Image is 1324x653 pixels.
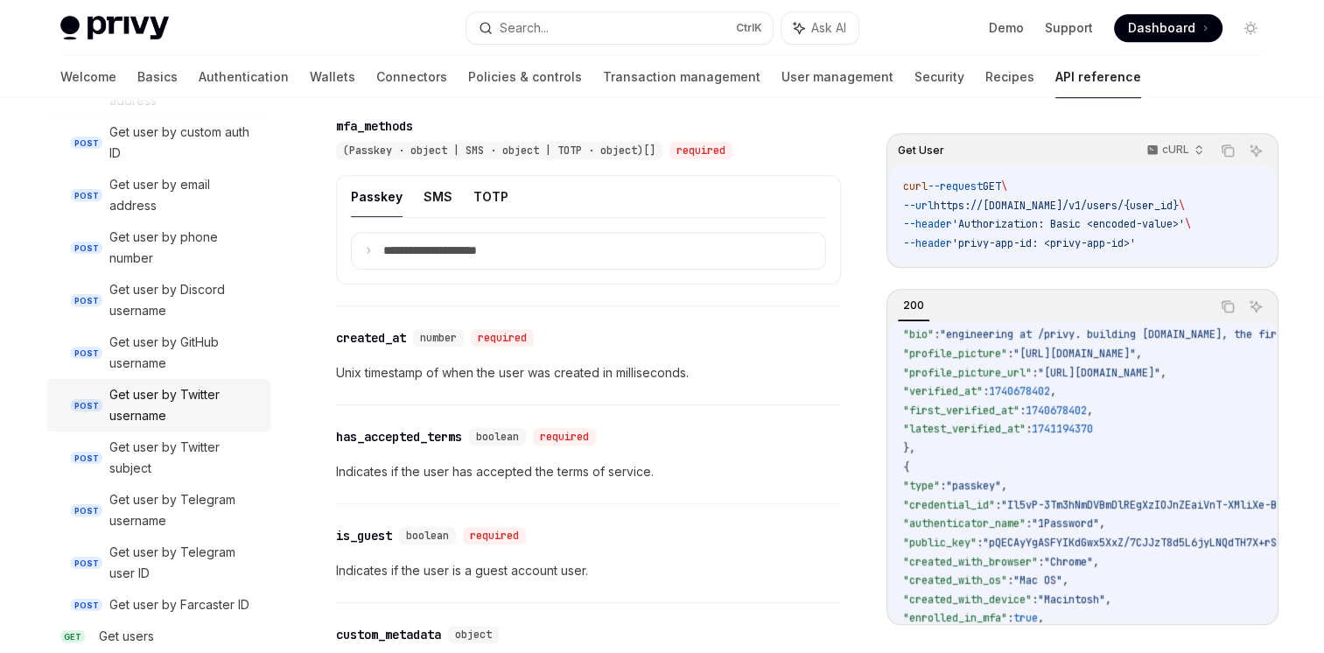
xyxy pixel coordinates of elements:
[1099,516,1105,530] span: ,
[903,236,952,250] span: --header
[903,441,915,455] span: },
[46,379,270,432] a: POSTGet user by Twitter username
[468,56,582,98] a: Policies & controls
[463,527,526,544] div: required
[1026,404,1087,418] span: 1740678402
[336,329,406,347] div: created_at
[898,144,944,158] span: Get User
[424,176,452,217] button: SMS
[1244,295,1267,318] button: Ask AI
[533,428,596,446] div: required
[983,384,989,398] span: :
[71,452,102,465] span: POST
[903,309,989,323] span: "display_name"
[476,430,519,444] span: boolean
[473,176,508,217] button: TOTP
[903,179,928,193] span: curl
[1038,593,1105,607] span: "Macintosh"
[1019,404,1026,418] span: :
[1137,136,1211,165] button: cURL
[903,611,1007,625] span: "enrolled_in_mfa"
[898,295,929,316] div: 200
[1032,593,1038,607] span: :
[903,536,977,550] span: "public_key"
[1038,555,1044,569] span: :
[109,594,249,615] div: Get user by Farcaster ID
[1244,139,1267,162] button: Ask AI
[71,137,102,150] span: POST
[736,21,762,35] span: Ctrl K
[109,174,260,216] div: Get user by email address
[109,227,260,269] div: Get user by phone number
[903,516,1026,530] span: "authenticator_name"
[471,329,534,347] div: required
[989,19,1024,37] a: Demo
[1105,593,1111,607] span: ,
[336,362,841,383] p: Unix timestamp of when the user was created in milliseconds.
[1038,366,1160,380] span: "[URL][DOMAIN_NAME]"
[1013,573,1062,587] span: "Mac OS"
[1001,479,1007,493] span: ,
[903,573,1007,587] span: "created_with_os"
[71,399,102,412] span: POST
[1128,19,1195,37] span: Dashboard
[60,16,169,40] img: light logo
[71,557,102,570] span: POST
[343,144,655,158] span: (Passkey · object | SMS · object | TOTP · object)[]
[336,428,462,446] div: has_accepted_terms
[603,56,760,98] a: Transaction management
[1216,139,1239,162] button: Copy the contents from the code block
[1032,366,1038,380] span: :
[940,479,946,493] span: :
[46,537,270,589] a: POSTGet user by Telegram user ID
[60,56,116,98] a: Welcome
[71,599,102,612] span: POST
[336,117,413,135] div: mfa_methods
[71,347,102,360] span: POST
[60,630,85,643] span: GET
[1162,143,1189,157] p: cURL
[903,327,934,341] span: "bio"
[1032,516,1099,530] span: "1Password"
[952,217,1185,231] span: 'Authorization: Basic <encoded-value>'
[420,331,457,345] span: number
[71,189,102,202] span: POST
[995,309,1056,323] span: "payton ↑"
[351,176,403,217] button: Passkey
[109,122,260,164] div: Get user by custom auth ID
[1114,14,1222,42] a: Dashboard
[669,142,732,159] div: required
[310,56,355,98] a: Wallets
[1026,422,1032,436] span: :
[336,461,841,482] p: Indicates if the user has accepted the terms of service.
[903,422,1026,436] span: "latest_verified_at"
[466,12,773,44] button: Search...CtrlK
[1050,384,1056,398] span: ,
[1236,14,1264,42] button: Toggle dark mode
[455,628,492,642] span: object
[781,12,858,44] button: Ask AI
[1056,309,1062,323] span: ,
[989,384,1050,398] span: 1740678402
[46,432,270,484] a: POSTGet user by Twitter subject
[109,384,260,426] div: Get user by Twitter username
[406,529,449,543] span: boolean
[46,221,270,274] a: POSTGet user by phone number
[71,504,102,517] span: POST
[1007,347,1013,361] span: :
[1093,555,1099,569] span: ,
[989,309,995,323] span: :
[109,332,260,374] div: Get user by GitHub username
[934,327,940,341] span: :
[109,437,260,479] div: Get user by Twitter subject
[781,56,893,98] a: User management
[811,19,846,37] span: Ask AI
[977,536,983,550] span: :
[903,593,1032,607] span: "created_with_device"
[985,56,1034,98] a: Recipes
[137,56,178,98] a: Basics
[46,116,270,169] a: POSTGet user by custom auth ID
[1216,295,1239,318] button: Copy the contents from the code block
[903,347,1007,361] span: "profile_picture"
[903,460,909,474] span: {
